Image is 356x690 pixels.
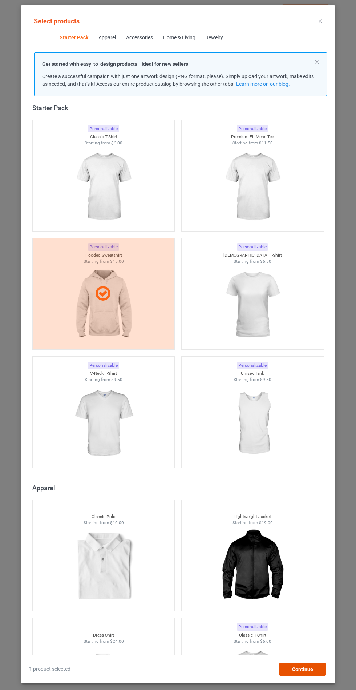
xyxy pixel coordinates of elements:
span: 1 product selected [29,666,70,673]
div: Continue [279,663,326,676]
div: Starting from [182,638,324,645]
div: Starting from [182,377,324,383]
div: Unisex Tank [182,370,324,377]
div: Personalizable [237,623,268,631]
div: Starting from [182,258,324,265]
div: Starting from [182,520,324,526]
span: $11.50 [259,140,273,145]
strong: Get started with easy-to-design products - ideal for new sellers [42,61,188,67]
div: Apparel [98,34,116,41]
span: $6.00 [260,639,271,644]
div: [DEMOGRAPHIC_DATA] T-Shirt [182,252,324,258]
div: Starting from [33,638,175,645]
div: Personalizable [88,362,119,369]
a: Learn more on our blog. [236,81,290,87]
div: Classic Polo [33,514,175,520]
img: regular.jpg [220,146,285,228]
div: Home & Living [163,34,195,41]
span: $19.00 [259,520,273,525]
div: Classic T-Shirt [182,632,324,638]
div: Personalizable [237,243,268,251]
span: $9.50 [260,377,271,382]
img: regular.jpg [71,383,136,464]
div: Personalizable [237,362,268,369]
div: Apparel [32,484,327,492]
div: Premium Fit Mens Tee [182,134,324,140]
div: Starter Pack [32,104,327,112]
span: Select products [34,17,80,25]
div: Starting from [33,520,175,526]
span: Continue [292,666,313,672]
div: Dress Shirt [33,632,175,638]
span: $10.00 [110,520,124,525]
div: Starting from [33,377,175,383]
img: regular.jpg [220,526,285,607]
span: $6.00 [111,140,122,145]
div: Lightweight Jacket [182,514,324,520]
span: Starter Pack [54,29,93,47]
img: regular.jpg [71,146,136,228]
span: $24.00 [110,639,124,644]
img: regular.jpg [220,383,285,464]
div: Accessories [126,34,153,41]
span: Create a successful campaign with just one artwork design (PNG format, please). Simply upload you... [42,73,314,87]
span: $9.50 [111,377,122,382]
img: regular.jpg [71,526,136,607]
div: Personalizable [237,125,268,133]
div: Starting from [182,140,324,146]
span: $6.50 [260,259,271,264]
div: Classic T-Shirt [33,134,175,140]
div: Starting from [33,140,175,146]
div: Jewelry [205,34,223,41]
div: V-Neck T-Shirt [33,370,175,377]
div: Personalizable [88,125,119,133]
img: regular.jpg [220,264,285,346]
